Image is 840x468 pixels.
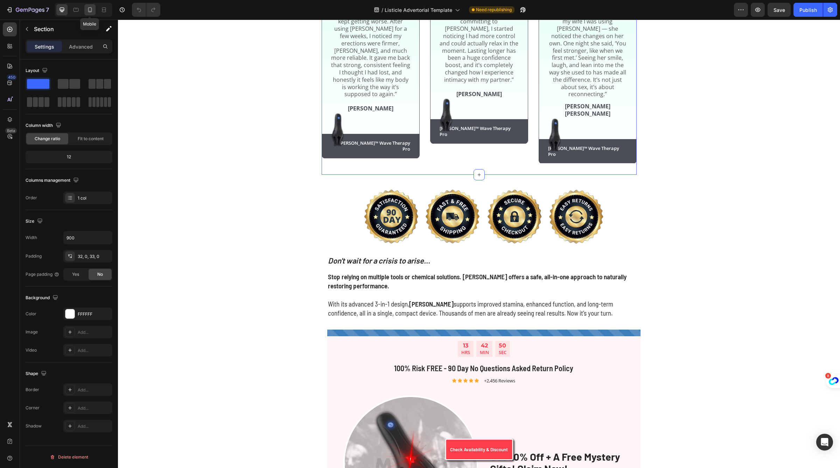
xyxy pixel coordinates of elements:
p: [PERSON_NAME]™ Wave Therapy Pro [430,126,509,138]
div: 32, 0, 33, 0 [78,253,111,260]
p: +2,456 Reviews [366,358,397,364]
div: 1 col [78,195,111,201]
div: Add... [78,405,111,411]
img: gempages_574935580928901919-68637e1f-761a-440a-a950-1d89a8c7054d.webp [430,99,444,132]
div: Color [26,311,36,317]
button: Save [768,3,791,17]
strong: Stop relying on multiple tools or chemical solutions. [PERSON_NAME] offers a safe, all-in-one app... [210,253,509,270]
iframe: To enrich screen reader interactions, please activate Accessibility in Grammarly extension settings [118,20,840,468]
img: gempages_574935580928901919-68637e1f-761a-440a-a950-1d89a8c7054d.webp [213,93,227,127]
p: Advanced [69,43,93,50]
p: [PERSON_NAME]™ Wave Therapy Pro [213,121,292,132]
span: Listicle Advertorial Template [385,6,452,14]
span: Yes [72,271,79,278]
div: Size [26,217,44,226]
button: Delete element [26,452,112,463]
div: 13 [343,323,352,330]
div: Open Intercom Messenger [816,434,833,451]
div: Order [26,195,37,201]
a: Check Availability & Discount [327,419,395,441]
span: Don't wait for a crisis to arise... [210,236,312,245]
p: [PERSON_NAME] [213,85,292,93]
span: Save [773,7,785,13]
p: 7 [46,6,49,14]
div: Background [26,293,59,303]
div: Add... [78,423,111,430]
span: Check Availability & Discount [332,427,390,433]
p: [PERSON_NAME] [PERSON_NAME] [430,83,509,98]
div: Layout [26,66,49,75]
button: Publish [793,3,823,17]
div: Video [26,347,37,353]
img: gempages_574935580928901919-68637e1f-761a-440a-a950-1d89a8c7054d.webp [321,79,335,112]
div: 12 [27,152,111,162]
p: [PERSON_NAME]™ Wave Therapy Pro [322,106,401,118]
p: Settings [35,43,54,50]
div: Page padding [26,271,59,278]
div: 42 [362,323,371,330]
span: No [97,271,103,278]
p: Section [34,25,91,33]
input: Auto [64,231,112,244]
div: Delete element [50,453,88,461]
div: Add... [78,387,111,393]
img: Alt Image [245,169,301,225]
div: Image [26,329,38,335]
p: HRS [343,330,352,336]
span: With its advanced 3-in-1 design, supports improved stamina, enhanced function, and long-term conf... [210,280,495,297]
div: Padding [26,253,42,259]
span: / [381,6,383,14]
button: 7 [3,3,52,17]
div: 50 [381,323,388,330]
img: Alt Image [307,169,363,225]
strong: 100% Risk FREE - 90 Day No Questions Asked Return Policy [276,344,455,353]
p: MIN [362,330,371,336]
p: [PERSON_NAME] [322,71,401,78]
div: FFFFFF [78,311,111,317]
div: Width [26,235,37,241]
p: SEC [381,330,388,336]
img: Alt Image [430,169,486,225]
span: Change ratio [35,136,60,142]
div: Columns management [26,176,80,185]
div: Publish [799,6,817,14]
span: Need republishing [476,7,512,13]
div: Shadow [26,423,42,429]
div: Corner [26,405,40,411]
div: Undo/Redo [132,3,160,17]
div: Add... [78,347,111,354]
div: Beta [5,128,17,134]
div: Border [26,387,39,393]
span: Fit to content [78,136,104,142]
strong: [PERSON_NAME] [291,280,336,288]
div: Column width [26,121,63,130]
div: Shape [26,369,48,379]
img: Alt Image [369,169,425,225]
div: 450 [7,74,17,80]
div: Add... [78,329,111,336]
img: gempages_574935580928901919-385f2dc6-c229-42ca-bf9f-3d4268d76050.gif [209,310,523,317]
